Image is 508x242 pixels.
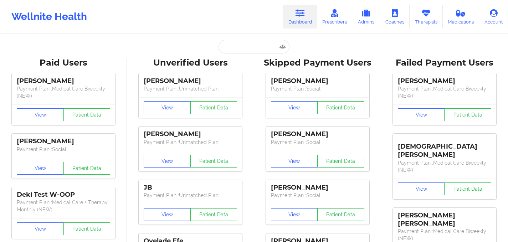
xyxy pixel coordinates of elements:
[190,155,237,168] button: Patient Data
[317,155,364,168] button: Patient Data
[190,208,237,221] button: Patient Data
[410,5,443,29] a: Therapists
[63,108,111,121] button: Patient Data
[283,5,317,29] a: Dashboard
[144,130,237,138] div: [PERSON_NAME]
[17,77,110,85] div: [PERSON_NAME]
[271,139,364,146] p: Payment Plan : Social
[17,191,110,199] div: Deki Test W-OOP
[398,108,445,121] button: View
[271,101,318,114] button: View
[271,77,364,85] div: [PERSON_NAME]
[386,57,503,68] div: Failed Payment Users
[271,130,364,138] div: [PERSON_NAME]
[144,139,237,146] p: Payment Plan : Unmatched Plan
[17,108,64,121] button: View
[144,101,191,114] button: View
[144,208,191,221] button: View
[17,222,64,235] button: View
[444,182,491,195] button: Patient Data
[380,5,410,29] a: Coaches
[271,192,364,199] p: Payment Plan : Social
[144,77,237,85] div: [PERSON_NAME]
[398,159,491,174] p: Payment Plan : Medical Care Biweekly (NEW)
[144,85,237,92] p: Payment Plan : Unmatched Plan
[144,184,237,192] div: JB
[398,211,491,228] div: [PERSON_NAME] [PERSON_NAME]
[317,101,364,114] button: Patient Data
[352,5,380,29] a: Admins
[17,162,64,175] button: View
[271,208,318,221] button: View
[17,199,110,213] p: Payment Plan : Medical Care + Therapy Monthly (NEW)
[5,57,122,68] div: Paid Users
[271,184,364,192] div: [PERSON_NAME]
[317,208,364,221] button: Patient Data
[443,5,479,29] a: Medications
[317,5,353,29] a: Prescribers
[398,228,491,242] p: Payment Plan : Medical Care Biweekly (NEW)
[144,155,191,168] button: View
[398,182,445,195] button: View
[144,192,237,199] p: Payment Plan : Unmatched Plan
[63,222,111,235] button: Patient Data
[398,85,491,99] p: Payment Plan : Medical Care Biweekly (NEW)
[63,162,111,175] button: Patient Data
[398,77,491,85] div: [PERSON_NAME]
[479,5,508,29] a: Account
[259,57,376,68] div: Skipped Payment Users
[398,137,491,159] div: [DEMOGRAPHIC_DATA][PERSON_NAME]
[17,146,110,153] p: Payment Plan : Social
[190,101,237,114] button: Patient Data
[132,57,249,68] div: Unverified Users
[17,85,110,99] p: Payment Plan : Medical Care Biweekly (NEW)
[444,108,491,121] button: Patient Data
[17,137,110,145] div: [PERSON_NAME]
[271,85,364,92] p: Payment Plan : Social
[271,155,318,168] button: View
